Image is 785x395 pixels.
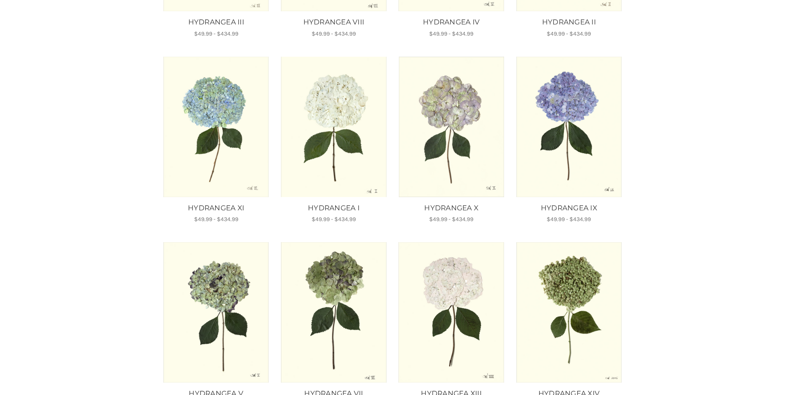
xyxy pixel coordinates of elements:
span: $49.99 - $434.99 [547,216,591,223]
a: HYDRANGEA IX, Price range from $49.99 to $434.99 [516,57,622,197]
a: HYDRANGEA VII, Price range from $49.99 to $434.99 [281,242,387,383]
a: HYDRANGEA I, Price range from $49.99 to $434.99 [281,57,387,197]
a: HYDRANGEA III, Price range from $49.99 to $434.99 [162,17,271,28]
span: $49.99 - $434.99 [429,216,473,223]
img: Unframed [516,242,622,383]
img: Unframed [163,242,269,383]
a: HYDRANGEA XIV, Price range from $49.99 to $434.99 [516,242,622,383]
a: HYDRANGEA I, Price range from $49.99 to $434.99 [279,203,388,214]
span: $49.99 - $434.99 [547,30,591,37]
a: HYDRANGEA X, Price range from $49.99 to $434.99 [398,57,504,197]
img: Unframed [398,57,504,197]
img: Unframed [281,242,387,383]
img: Unframed [281,57,387,197]
img: Unframed [398,242,504,383]
a: HYDRANGEA X, Price range from $49.99 to $434.99 [397,203,506,214]
a: HYDRANGEA V, Price range from $49.99 to $434.99 [163,242,269,383]
span: $49.99 - $434.99 [429,30,473,37]
a: HYDRANGEA XI, Price range from $49.99 to $434.99 [162,203,271,214]
a: HYDRANGEA XI, Price range from $49.99 to $434.99 [163,57,269,197]
span: $49.99 - $434.99 [312,216,356,223]
a: HYDRANGEA II, Price range from $49.99 to $434.99 [514,17,623,28]
span: $49.99 - $434.99 [194,30,238,37]
span: $49.99 - $434.99 [194,216,238,223]
a: HYDRANGEA VIII, Price range from $49.99 to $434.99 [279,17,388,28]
img: Unframed [163,57,269,197]
span: $49.99 - $434.99 [312,30,356,37]
a: HYDRANGEA XIII, Price range from $49.99 to $434.99 [398,242,504,383]
img: Unframed [516,57,622,197]
a: HYDRANGEA IX, Price range from $49.99 to $434.99 [514,203,623,214]
a: HYDRANGEA IV, Price range from $49.99 to $434.99 [397,17,506,28]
